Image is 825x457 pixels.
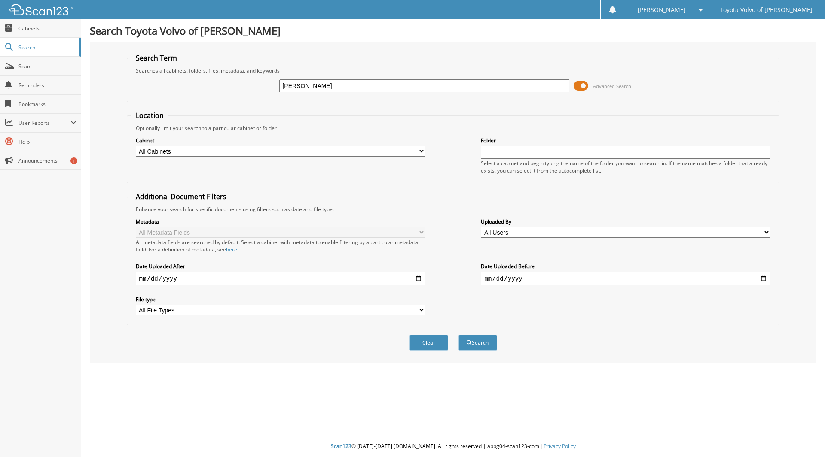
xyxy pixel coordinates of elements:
[18,82,76,89] span: Reminders
[18,44,75,51] span: Search
[18,157,76,164] span: Announcements
[9,4,73,15] img: scan123-logo-white.svg
[70,157,77,164] div: 1
[81,436,825,457] div: © [DATE]-[DATE] [DOMAIN_NAME]. All rights reserved | appg04-scan123-com |
[136,296,425,303] label: File type
[481,272,770,285] input: end
[131,124,775,132] div: Optionally limit your search to a particular cabinet or folder
[131,111,168,120] legend: Location
[18,119,70,127] span: User Reports
[136,218,425,225] label: Metadata
[593,83,631,89] span: Advanced Search
[638,7,686,12] span: [PERSON_NAME]
[481,263,770,270] label: Date Uploaded Before
[331,442,351,450] span: Scan123
[131,192,231,201] legend: Additional Document Filters
[90,24,816,38] h1: Search Toyota Volvo of [PERSON_NAME]
[458,335,497,351] button: Search
[131,67,775,74] div: Searches all cabinets, folders, files, metadata, and keywords
[18,25,76,32] span: Cabinets
[136,239,425,253] div: All metadata fields are searched by default. Select a cabinet with metadata to enable filtering b...
[18,100,76,108] span: Bookmarks
[226,246,237,253] a: here
[131,206,775,213] div: Enhance your search for specific documents using filters such as date and file type.
[136,263,425,270] label: Date Uploaded After
[782,416,825,457] iframe: Chat Widget
[131,53,181,63] legend: Search Term
[136,137,425,144] label: Cabinet
[720,7,813,12] span: Toyota Volvo of [PERSON_NAME]
[409,335,448,351] button: Clear
[481,137,770,144] label: Folder
[544,442,576,450] a: Privacy Policy
[18,138,76,145] span: Help
[18,63,76,70] span: Scan
[481,218,770,225] label: Uploaded By
[481,160,770,174] div: Select a cabinet and begin typing the name of the folder you want to search in. If the name match...
[136,272,425,285] input: start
